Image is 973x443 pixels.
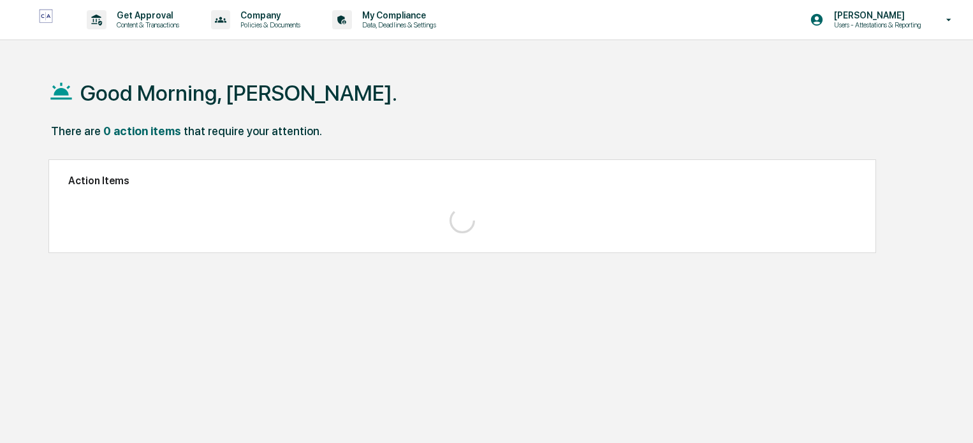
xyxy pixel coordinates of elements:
div: 0 action items [103,124,181,138]
p: Users - Attestations & Reporting [824,20,928,29]
h2: Action Items [68,175,856,187]
p: Company [230,10,307,20]
p: My Compliance [352,10,443,20]
h1: Good Morning, [PERSON_NAME]. [80,80,397,106]
p: [PERSON_NAME] [824,10,928,20]
p: Policies & Documents [230,20,307,29]
p: Get Approval [106,10,186,20]
p: Data, Deadlines & Settings [352,20,443,29]
img: logo [31,9,61,30]
div: that require your attention. [184,124,322,138]
div: There are [51,124,101,138]
p: Content & Transactions [106,20,186,29]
